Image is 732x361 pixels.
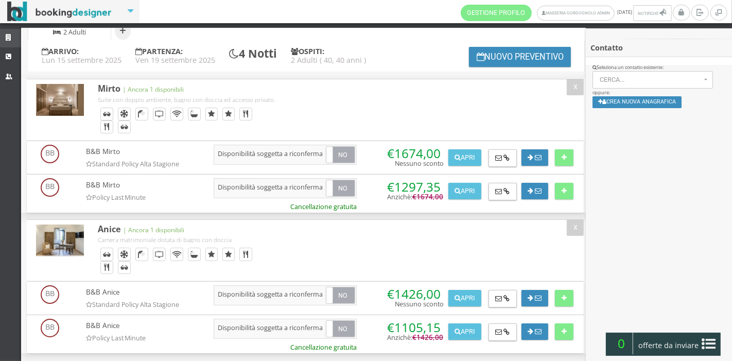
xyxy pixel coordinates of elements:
[592,71,713,89] button: Cerca...
[600,76,701,83] span: Cerca...
[7,2,112,22] img: BookingDesigner.com
[635,337,702,354] span: offerte da inviare
[611,333,633,354] span: 0
[461,5,532,21] a: Gestione Profilo
[592,96,682,108] button: Crea nuova anagrafica
[586,64,732,115] div: oppure:
[590,43,623,53] b: Contatto
[461,5,673,21] span: [DATE]
[633,5,671,21] button: Notifiche
[537,6,615,21] a: Masseria Gorgognolo Admin
[592,64,725,71] div: Seleziona un contatto esistente:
